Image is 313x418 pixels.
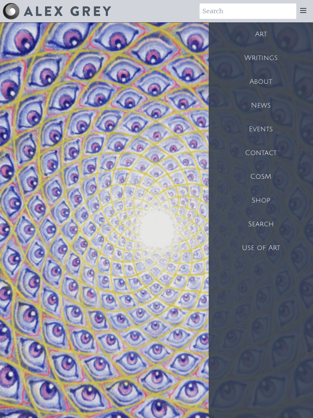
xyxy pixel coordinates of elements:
a: News [209,94,313,117]
a: Writings [209,46,313,70]
a: Search [209,212,313,236]
input: Search [200,3,296,19]
a: Shop [209,189,313,212]
a: Art [209,22,313,46]
a: Contact [209,141,313,165]
a: Events [209,117,313,141]
a: Use of Art [209,236,313,260]
a: About [209,70,313,94]
a: CoSM [209,165,313,189]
